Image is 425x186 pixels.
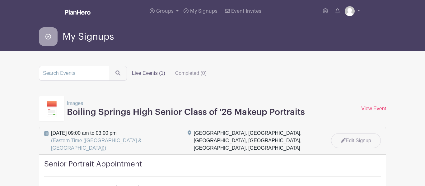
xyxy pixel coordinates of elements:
a: Edit Signup [331,133,381,148]
span: My Signups [190,9,217,14]
span: Groups [156,9,174,14]
p: Images [67,100,305,107]
h4: Senior Portrait Appointment [44,160,381,177]
label: Completed (0) [170,67,212,79]
span: (Eastern Time ([GEOGRAPHIC_DATA] & [GEOGRAPHIC_DATA])) [51,138,142,151]
img: template1-1d21723ccb758f65a6d8259e202d49bdc7f234ccb9e8d82b8a0d19d031dd5428.svg [47,101,57,116]
h3: Boiling Springs High Senior Class of '26 Makeup Portraits [67,107,305,118]
div: filters [127,67,212,79]
div: [GEOGRAPHIC_DATA], [GEOGRAPHIC_DATA], [GEOGRAPHIC_DATA], [GEOGRAPHIC_DATA], [GEOGRAPHIC_DATA], [G... [194,129,319,152]
img: default-ce2991bfa6775e67f084385cd625a349d9dcbb7a52a09fb2fda1e96e2d18dcdb.png [345,6,355,16]
label: Live Events (1) [127,67,170,79]
span: Event Invites [231,9,261,14]
img: logo_white-6c42ec7e38ccf1d336a20a19083b03d10ae64f83f12c07503d8b9e83406b4c7d.svg [65,10,91,15]
a: View Event [361,106,386,111]
span: [DATE] 09:00 am to 03:00 pm [51,129,180,152]
span: My Signups [63,32,114,42]
input: Search Events [39,66,109,81]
